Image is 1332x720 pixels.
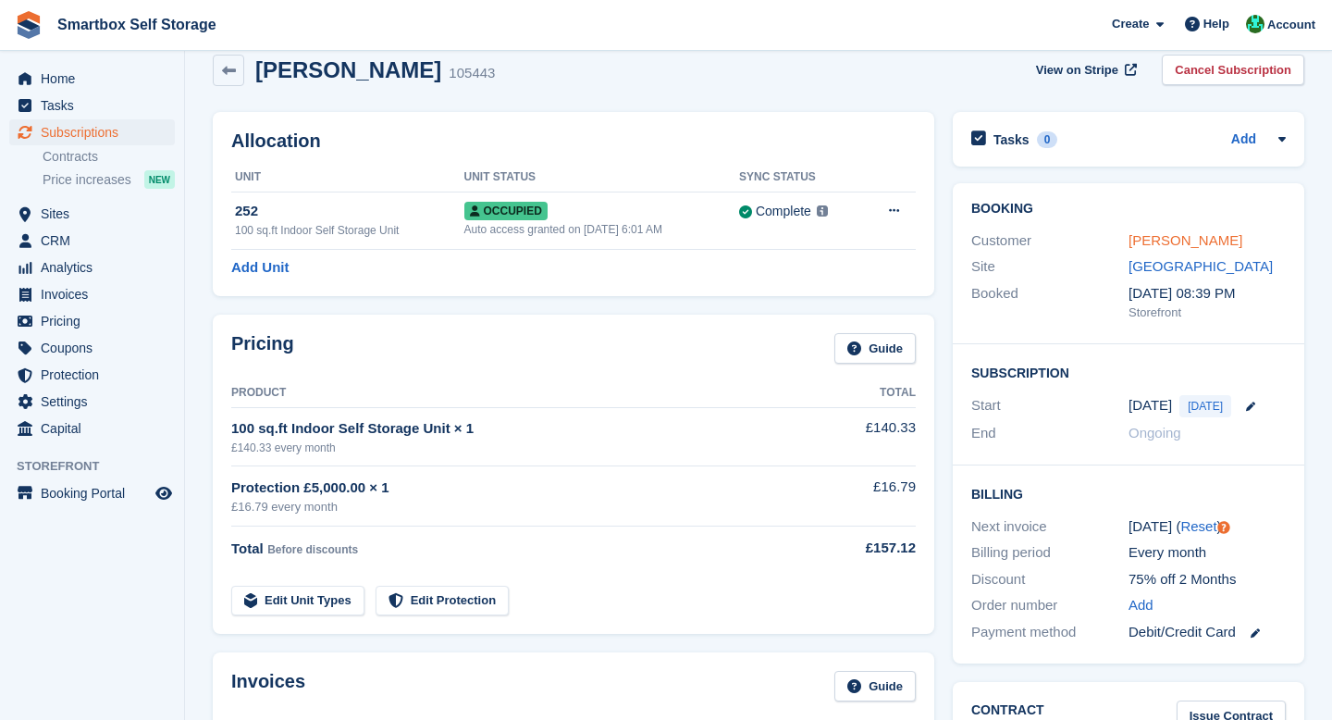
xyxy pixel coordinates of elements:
span: Invoices [41,281,152,307]
div: 100 sq.ft Indoor Self Storage Unit [235,222,464,239]
a: [GEOGRAPHIC_DATA] [1128,258,1273,274]
div: End [971,423,1128,444]
div: Protection £5,000.00 × 1 [231,478,811,499]
a: Add [1128,595,1153,616]
div: Storefront [1128,304,1286,322]
span: Occupied [464,202,548,220]
div: Tooltip anchor [1215,519,1232,536]
div: Order number [971,595,1128,616]
div: 100 sq.ft Indoor Self Storage Unit × 1 [231,418,811,440]
td: £140.33 [811,407,916,466]
span: Total [231,540,264,556]
a: menu [9,119,175,145]
td: £16.79 [811,466,916,527]
h2: Invoices [231,671,305,701]
a: Preview store [153,482,175,504]
th: Unit Status [464,163,739,192]
div: Auto access granted on [DATE] 6:01 AM [464,221,739,238]
span: View on Stripe [1036,61,1118,80]
a: Add [1231,130,1256,151]
th: Total [811,379,916,408]
div: Discount [971,569,1128,590]
span: Analytics [41,254,152,280]
div: Site [971,256,1128,278]
a: Add Unit [231,257,289,279]
div: [DATE] 08:39 PM [1128,283,1286,304]
th: Product [231,379,811,408]
h2: Tasks [993,131,1030,148]
a: Guide [834,333,916,364]
a: menu [9,254,175,280]
a: menu [9,335,175,361]
h2: Subscription [971,363,1286,381]
a: Cancel Subscription [1162,55,1304,85]
div: 252 [235,201,464,222]
a: Contracts [43,148,175,166]
div: Every month [1128,542,1286,564]
div: Next invoice [971,516,1128,538]
div: Debit/Credit Card [1128,622,1286,643]
span: Protection [41,362,152,388]
img: stora-icon-8386f47178a22dfd0bd8f6a31ec36ba5ce8667c1dd55bd0f319d3a0aa187defe.svg [15,11,43,39]
th: Sync Status [739,163,862,192]
div: 0 [1037,131,1058,148]
h2: Booking [971,202,1286,217]
span: Home [41,66,152,92]
span: Create [1112,15,1149,33]
div: £16.79 every month [231,498,811,516]
div: Booked [971,283,1128,322]
div: 105443 [449,63,495,84]
span: Booking Portal [41,480,152,506]
span: Sites [41,201,152,227]
h2: [PERSON_NAME] [255,57,441,82]
a: menu [9,389,175,415]
span: Storefront [17,457,184,476]
div: Payment method [971,622,1128,643]
div: Billing period [971,542,1128,564]
a: Smartbox Self Storage [50,9,224,40]
a: Edit Unit Types [231,586,364,616]
time: 2025-09-06 00:00:00 UTC [1128,395,1172,416]
a: Reset [1180,518,1216,534]
span: CRM [41,228,152,254]
a: View on Stripe [1029,55,1141,85]
span: [DATE] [1179,395,1231,417]
a: menu [9,480,175,506]
a: Edit Protection [376,586,509,616]
span: Price increases [43,171,131,189]
span: Ongoing [1128,425,1181,441]
div: £157.12 [811,538,916,559]
a: menu [9,66,175,92]
div: Customer [971,230,1128,252]
a: Price increases NEW [43,169,175,190]
h2: Pricing [231,333,294,364]
a: menu [9,362,175,388]
span: Help [1203,15,1229,33]
a: menu [9,93,175,118]
div: 75% off 2 Months [1128,569,1286,590]
th: Unit [231,163,464,192]
a: Guide [834,671,916,701]
img: icon-info-grey-7440780725fd019a000dd9b08b2336e03edf1995a4989e88bcd33f0948082b44.svg [817,205,828,217]
span: Coupons [41,335,152,361]
a: menu [9,228,175,254]
a: menu [9,201,175,227]
div: Complete [756,202,811,221]
h2: Allocation [231,130,916,152]
h2: Billing [971,484,1286,503]
span: Pricing [41,308,152,334]
span: Capital [41,416,152,441]
div: £140.33 every month [231,440,811,456]
a: [PERSON_NAME] [1128,232,1242,248]
a: menu [9,416,175,441]
div: NEW [144,170,175,189]
span: Tasks [41,93,152,118]
a: menu [9,308,175,334]
span: Account [1267,16,1315,34]
div: Start [971,395,1128,417]
span: Subscriptions [41,119,152,145]
div: [DATE] ( ) [1128,516,1286,538]
span: Before discounts [267,543,358,556]
a: menu [9,281,175,307]
img: Elinor Shepherd [1246,15,1264,33]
